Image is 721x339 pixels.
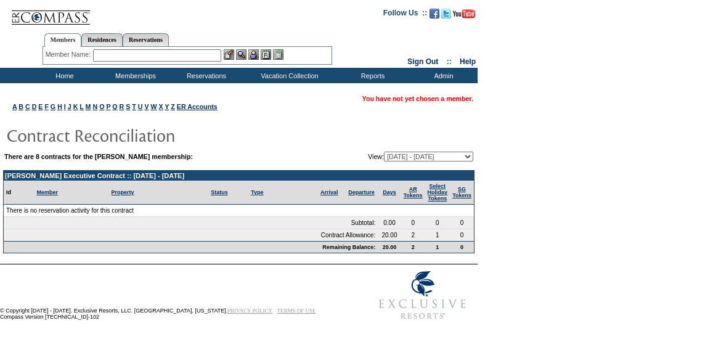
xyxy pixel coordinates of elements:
img: pgTtlContractReconciliation.gif [6,123,253,147]
a: L [79,103,83,110]
td: Vacation Collection [240,68,336,83]
td: 0.00 [378,217,401,229]
a: Member [36,189,58,195]
a: V [144,103,149,110]
td: [PERSON_NAME] Executive Contract :: [DATE] - [DATE] [4,171,474,181]
td: 2 [401,229,425,241]
a: E [38,103,43,110]
img: b_edit.gif [224,49,234,60]
td: View: [306,152,473,161]
a: SGTokens [452,186,471,198]
td: 0 [425,217,450,229]
a: Follow us on Twitter [441,12,451,20]
td: Reports [336,68,407,83]
a: Help [460,57,476,66]
a: S [126,103,130,110]
a: Become our fan on Facebook [430,12,439,20]
td: 1 [425,241,450,253]
td: 0 [450,229,474,241]
a: ER Accounts [177,103,218,110]
img: Impersonate [248,49,259,60]
a: C [25,103,30,110]
a: D [32,103,37,110]
a: Property [112,189,134,195]
td: Contract Allowance: [4,229,378,241]
td: Memberships [99,68,169,83]
td: 0 [401,217,425,229]
img: Become our fan on Facebook [430,9,439,18]
td: Home [28,68,99,83]
a: Q [112,103,117,110]
td: Follow Us :: [383,7,427,22]
td: 2 [401,241,425,253]
a: ARTokens [404,186,423,198]
a: Members [44,33,82,47]
td: 20.00 [378,229,401,241]
a: Arrival [320,189,338,195]
a: J [68,103,71,110]
a: I [64,103,66,110]
a: Z [171,103,175,110]
a: Y [165,103,169,110]
td: Id [4,181,34,205]
b: There are 8 contracts for the [PERSON_NAME] membership: [4,153,193,160]
td: There is no reservation activity for this contract [4,205,474,217]
a: X [159,103,163,110]
a: O [99,103,104,110]
img: View [236,49,246,60]
img: Reservations [261,49,271,60]
td: Subtotal: [4,217,378,229]
a: PRIVACY POLICY [227,308,272,314]
a: Select HolidayTokens [428,183,448,202]
img: Exclusive Resorts [367,264,478,326]
a: T [132,103,136,110]
img: b_calculator.gif [273,49,283,60]
a: K [73,103,78,110]
div: Member Name: [46,49,93,60]
a: Residences [81,33,123,46]
img: Subscribe to our YouTube Channel [453,9,475,18]
td: 0 [450,241,474,253]
td: Reservations [169,68,240,83]
a: G [51,103,55,110]
a: A [12,103,17,110]
a: P [106,103,110,110]
a: Sign Out [407,57,438,66]
td: 20.00 [378,241,401,253]
a: Type [251,189,263,195]
a: Departure [348,189,375,195]
a: N [92,103,97,110]
td: 1 [425,229,450,241]
a: U [138,103,143,110]
a: Days [383,189,396,195]
td: 0 [450,217,474,229]
img: Follow us on Twitter [441,9,451,18]
a: F [44,103,49,110]
a: Reservations [123,33,169,46]
a: W [151,103,157,110]
a: R [120,103,124,110]
a: Subscribe to our YouTube Channel [453,12,475,20]
span: You have not yet chosen a member. [362,95,473,102]
a: M [86,103,91,110]
td: Remaining Balance: [4,241,378,253]
a: Status [211,189,228,195]
span: :: [447,57,452,66]
a: TERMS OF USE [277,308,316,314]
a: H [57,103,62,110]
a: B [18,103,23,110]
td: Admin [407,68,478,83]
